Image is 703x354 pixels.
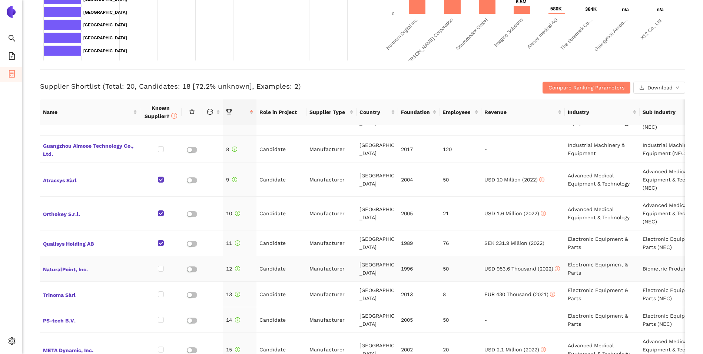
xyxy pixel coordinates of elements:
[83,49,127,53] text: [GEOGRAPHIC_DATA]
[306,163,357,197] td: Manufacturer
[440,136,481,163] td: 120
[43,264,137,273] span: NaturalPoint, Inc.
[189,109,195,115] span: star
[541,347,546,352] span: info-circle
[398,256,440,282] td: 1996
[8,32,16,47] span: search
[484,210,546,216] span: USD 1.6 Million (2022)
[565,99,640,125] th: this column's title is Industry,this column is sortable
[226,240,240,246] span: 11
[309,108,348,116] span: Supplier Type
[484,146,487,152] span: -
[639,17,663,41] text: X12 Co., Ltd.
[357,307,398,333] td: [GEOGRAPHIC_DATA]
[43,238,137,248] span: Qualisys Holding AB
[226,347,240,353] span: 15
[442,108,472,116] span: Employees
[40,82,470,91] h3: Supplier Shortlist (Total: 20, Candidates: 18 [72.2% unknown], Examples: 2)
[226,109,232,115] span: trophy
[256,197,306,230] td: Candidate
[357,136,398,163] td: [GEOGRAPHIC_DATA]
[559,17,593,51] text: The Suremark Co…
[622,7,629,12] text: n/a
[256,99,306,125] th: Role in Project
[484,177,544,183] span: USD 10 Million (2022)
[226,291,240,297] span: 13
[43,315,137,325] span: PS-tech B.V.
[440,307,481,333] td: 50
[633,82,685,94] button: downloadDownloaddown
[256,136,306,163] td: Candidate
[565,307,640,333] td: Electronic Equipment & Parts
[565,163,640,197] td: Advanced Medical Equipment & Technology
[306,230,357,256] td: Manufacturer
[539,177,544,182] span: info-circle
[568,108,631,116] span: Industry
[40,99,140,125] th: this column's title is Name,this column is sortable
[43,140,137,158] span: Guangzhou Aimooe Technology Co., Ltd.
[145,105,177,119] span: Known Supplier?
[226,266,240,272] span: 12
[484,317,487,323] span: -
[385,17,419,51] text: Northern Digital Inc.
[207,109,213,115] span: message
[555,266,560,271] span: info-circle
[202,99,223,125] th: this column is sortable
[306,307,357,333] td: Manufacturer
[256,256,306,282] td: Candidate
[8,68,16,82] span: container
[565,256,640,282] td: Electronic Equipment & Parts
[398,230,440,256] td: 1989
[440,99,481,125] th: this column's title is Employees,this column is sortable
[440,256,481,282] td: 50
[256,230,306,256] td: Candidate
[484,347,546,353] span: USD 2.1 Million (2022)
[398,307,440,333] td: 2005
[235,292,240,297] span: info-circle
[256,163,306,197] td: Candidate
[639,85,644,91] span: download
[235,266,240,271] span: info-circle
[8,50,16,65] span: file-add
[493,17,524,48] text: Imaging Solutions
[541,211,546,216] span: info-circle
[43,209,137,218] span: Orthokey S.r.l.
[550,6,562,12] text: 580K
[565,282,640,307] td: Electronic Equipment & Parts
[550,292,555,297] span: info-circle
[357,163,398,197] td: [GEOGRAPHIC_DATA]
[440,282,481,307] td: 8
[357,99,398,125] th: this column's title is Country,this column is sortable
[548,83,624,92] span: Compare Ranking Parameters
[235,317,240,322] span: info-circle
[565,230,640,256] td: Electronic Equipment & Parts
[256,282,306,307] td: Candidate
[171,113,177,119] span: info-circle
[401,108,431,116] span: Foundation
[306,99,357,125] th: this column's title is Supplier Type,this column is sortable
[306,136,357,163] td: Manufacturer
[43,289,137,299] span: Trinoma Sàrl
[440,197,481,230] td: 21
[226,317,240,323] span: 14
[357,230,398,256] td: [GEOGRAPHIC_DATA]
[398,99,440,125] th: this column's title is Foundation,this column is sortable
[676,86,679,90] span: down
[306,197,357,230] td: Manufacturer
[226,210,240,216] span: 10
[398,282,440,307] td: 2013
[484,240,544,246] span: SEK 231.9 Million (2022)
[398,163,440,197] td: 2004
[440,230,481,256] td: 76
[357,282,398,307] td: [GEOGRAPHIC_DATA]
[398,136,440,163] td: 2017
[359,108,389,116] span: Country
[440,163,481,197] td: 50
[83,23,127,27] text: [GEOGRAPHIC_DATA]
[481,99,565,125] th: this column's title is Revenue,this column is sortable
[256,307,306,333] td: Candidate
[235,211,240,216] span: info-circle
[226,146,237,152] span: 8
[226,177,237,183] span: 9
[526,17,558,50] text: Atesos medical AG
